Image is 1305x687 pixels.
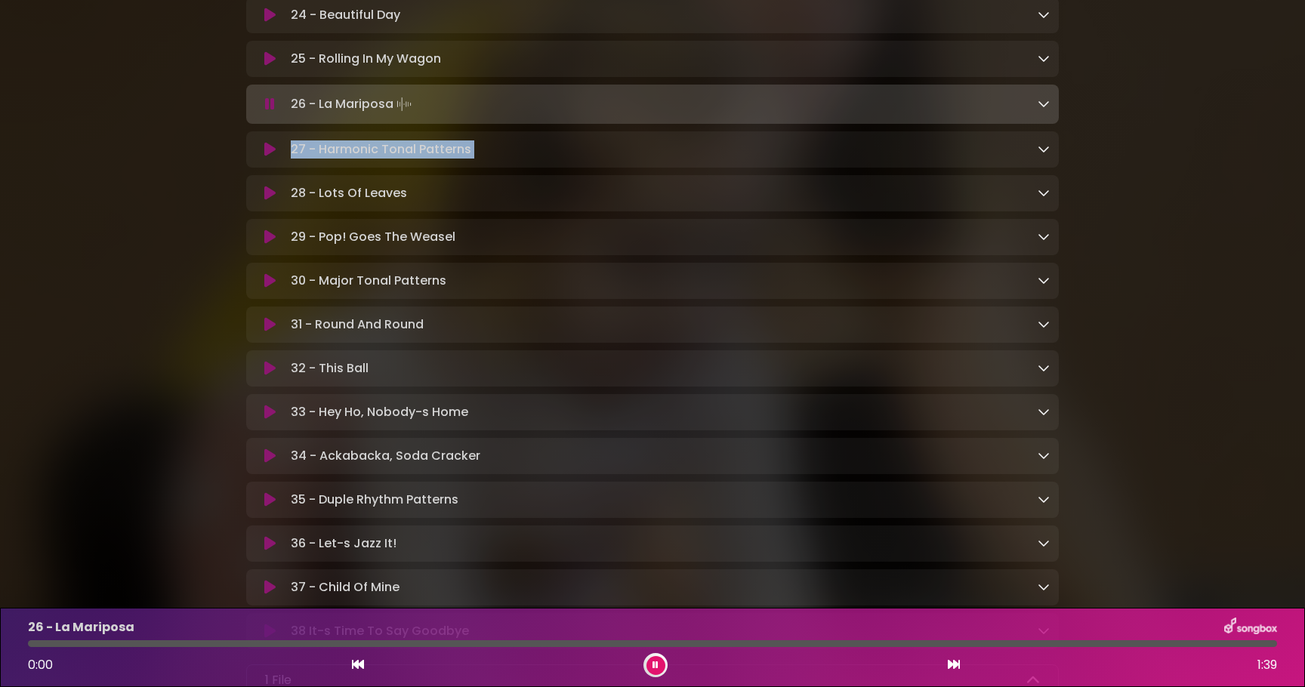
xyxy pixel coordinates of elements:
img: waveform4.gif [393,94,415,115]
img: songbox-logo-white.png [1224,618,1277,637]
p: 26 - La Mariposa [291,94,415,115]
p: 25 - Rolling In My Wagon [291,50,441,68]
p: 31 - Round And Round [291,316,424,334]
p: 34 - Ackabacka, Soda Cracker [291,447,480,465]
p: 24 - Beautiful Day [291,6,400,24]
p: 29 - Pop! Goes The Weasel [291,228,455,246]
p: 33 - Hey Ho, Nobody-s Home [291,403,468,421]
p: 28 - Lots Of Leaves [291,184,407,202]
p: 26 - La Mariposa [28,618,134,636]
p: 27 - Harmonic Tonal Patterns [291,140,471,159]
p: 32 - This Ball [291,359,369,377]
p: 30 - Major Tonal Patterns [291,272,446,290]
p: 37 - Child Of Mine [291,578,400,596]
span: 1:39 [1257,656,1277,674]
p: 35 - Duple Rhythm Patterns [291,491,458,509]
p: 36 - Let-s Jazz It! [291,535,396,553]
span: 0:00 [28,656,53,673]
